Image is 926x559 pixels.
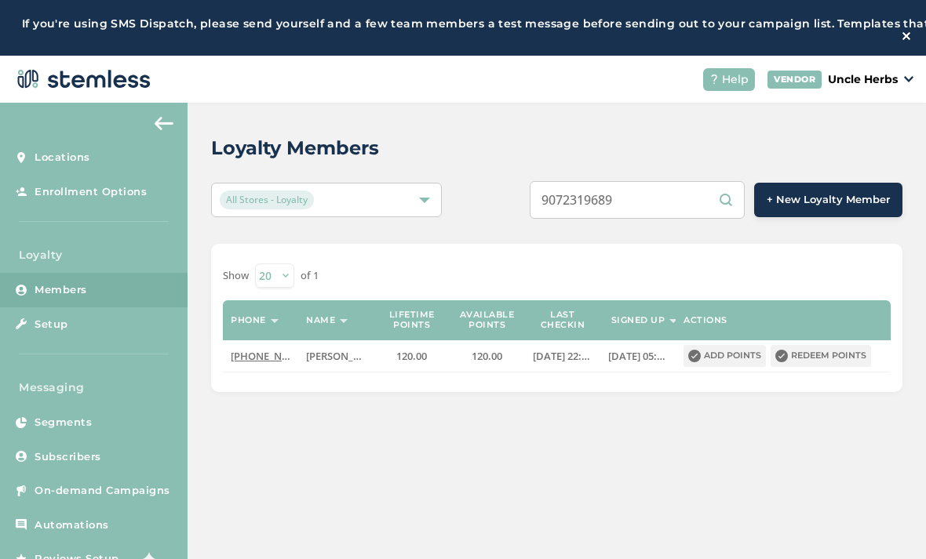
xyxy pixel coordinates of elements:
[676,300,891,339] th: Actions
[220,191,314,209] span: All Stores - Loyalty
[767,192,890,208] span: + New Loyalty Member
[722,71,749,88] span: Help
[35,517,109,533] span: Automations
[848,484,926,559] iframe: Chat Widget
[306,349,386,363] span: [PERSON_NAME]
[223,268,249,284] label: Show
[754,183,902,217] button: + New Loyalty Member
[904,76,913,82] img: icon_down-arrow-small-66adaf34.svg
[458,310,517,330] label: Available points
[684,345,766,367] button: Add points
[35,483,170,499] span: On-demand Campaigns
[828,71,898,88] p: Uncle Herbs
[608,350,668,363] label: 2024-05-31 05:59:28
[13,64,151,95] img: logo-dark-0685b13c.svg
[381,350,441,363] label: 120.00
[396,349,427,363] span: 120.00
[771,345,871,367] button: Redeem points
[533,349,607,363] span: [DATE] 22:29:31
[611,315,665,325] label: Signed up
[301,268,319,284] label: of 1
[306,315,335,325] label: Name
[533,310,592,330] label: Last checkin
[35,184,147,200] span: Enrollment Options
[231,349,321,363] span: [PHONE_NUMBER]
[231,315,266,325] label: Phone
[530,181,745,219] input: Search
[709,74,719,84] img: icon-help-white-03924b79.svg
[271,319,279,323] img: icon-sort-1e1d7615.svg
[306,350,366,363] label: Deanna
[231,350,290,363] label: (907) 231-9689
[340,319,348,323] img: icon-sort-1e1d7615.svg
[608,349,682,363] span: [DATE] 05:59:28
[533,350,592,363] label: 2025-05-01 22:29:31
[35,449,101,465] span: Subscribers
[211,134,379,162] h2: Loyalty Members
[458,350,517,363] label: 120.00
[472,349,502,363] span: 120.00
[155,117,173,129] img: icon-arrow-back-accent-c549486e.svg
[381,310,441,330] label: Lifetime points
[35,415,92,430] span: Segments
[35,282,87,298] span: Members
[35,317,68,332] span: Setup
[902,32,910,40] img: icon-close-white-1ed751a3.svg
[35,150,90,165] span: Locations
[767,71,822,89] div: VENDOR
[669,319,677,323] img: icon-sort-1e1d7615.svg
